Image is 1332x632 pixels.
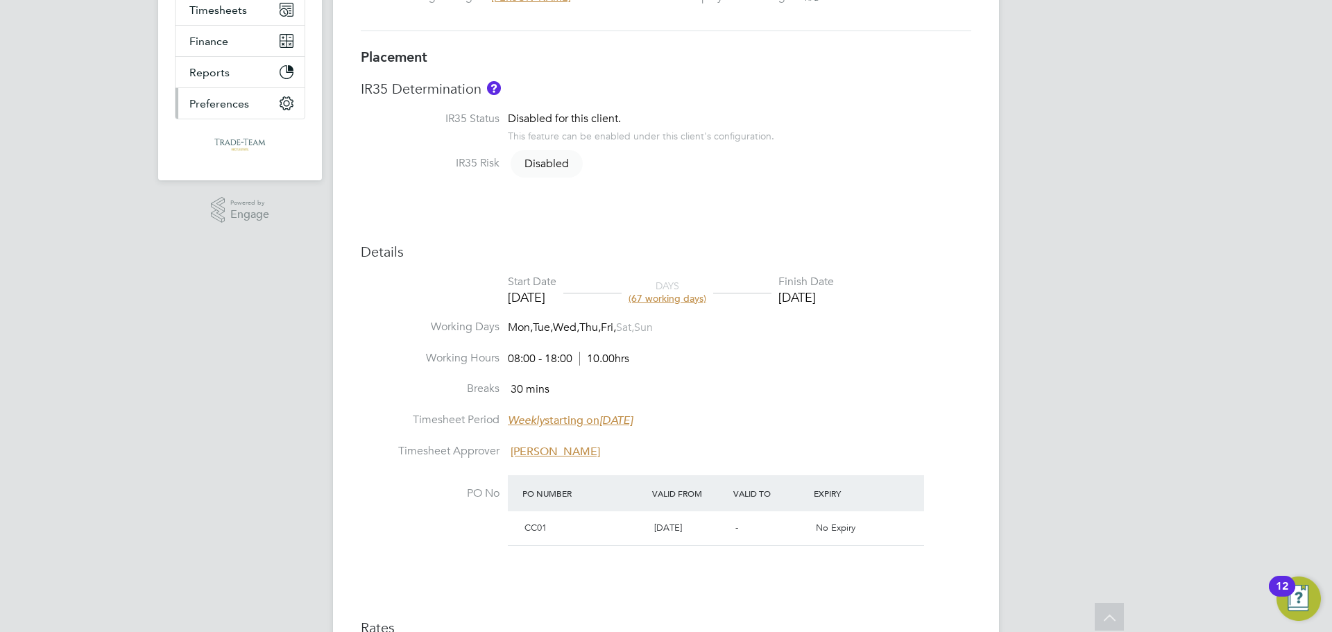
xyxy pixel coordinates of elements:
div: 08:00 - 18:00 [508,352,629,366]
label: Timesheet Approver [361,444,499,459]
span: Mon, [508,321,533,334]
span: starting on [508,413,633,427]
div: Valid From [649,481,730,506]
div: [DATE] [778,289,834,305]
button: Reports [176,57,305,87]
span: Finance [189,35,228,48]
span: Sun [634,321,653,334]
span: [PERSON_NAME] [511,445,600,459]
div: Expiry [810,481,891,506]
label: Working Days [361,320,499,334]
button: Preferences [176,88,305,119]
div: 12 [1276,586,1288,604]
b: Placement [361,49,427,65]
span: - [735,522,738,533]
img: tradeteamrec-logo-retina.png [211,133,268,155]
span: CC01 [524,522,547,533]
span: [DATE] [654,522,682,533]
span: Sat, [616,321,634,334]
div: This feature can be enabled under this client's configuration. [508,126,774,142]
button: Finance [176,26,305,56]
a: Go to home page [175,133,305,155]
div: PO Number [519,481,649,506]
em: Weekly [508,413,545,427]
a: Powered byEngage [211,197,270,223]
label: Working Hours [361,351,499,366]
span: (67 working days) [629,292,706,305]
span: Tue, [533,321,553,334]
label: IR35 Risk [361,156,499,171]
span: Engage [230,209,269,221]
span: 30 mins [511,382,549,396]
span: Wed, [553,321,579,334]
span: Disabled [511,150,583,178]
div: DAYS [622,280,713,305]
span: Thu, [579,321,601,334]
label: Timesheet Period [361,413,499,427]
span: No Expiry [816,522,855,533]
span: Fri, [601,321,616,334]
div: Start Date [508,275,556,289]
span: 10.00hrs [579,352,629,366]
div: [DATE] [508,289,556,305]
label: Breaks [361,382,499,396]
button: About IR35 [487,81,501,95]
span: Disabled for this client. [508,112,621,126]
span: Timesheets [189,3,247,17]
span: Powered by [230,197,269,209]
span: Preferences [189,97,249,110]
h3: Details [361,243,971,261]
button: Open Resource Center, 12 new notifications [1276,577,1321,621]
div: Finish Date [778,275,834,289]
em: [DATE] [599,413,633,427]
span: Reports [189,66,230,79]
label: PO No [361,486,499,501]
label: IR35 Status [361,112,499,126]
h3: IR35 Determination [361,80,971,98]
div: Valid To [730,481,811,506]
